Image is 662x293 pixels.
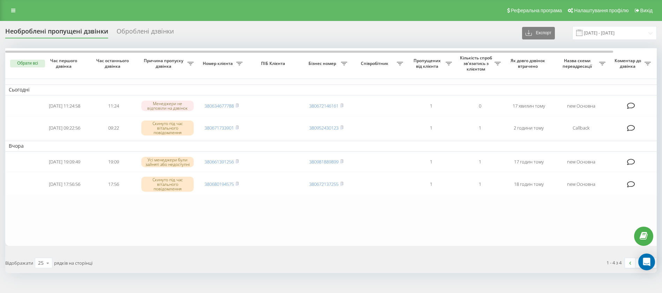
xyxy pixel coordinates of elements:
[557,58,599,69] span: Назва схеми переадресації
[40,153,89,171] td: [DATE] 19:09:49
[40,173,89,196] td: [DATE] 17:56:56
[309,125,339,131] a: 380952430123
[305,61,341,66] span: Бізнес номер
[141,157,194,167] div: Усі менеджери були зайняті або недоступні
[89,173,138,196] td: 17:56
[511,8,562,13] span: Реферальна програма
[504,153,553,171] td: 17 годин тому
[89,97,138,115] td: 11:24
[10,60,45,67] button: Обрати всі
[38,259,44,266] div: 25
[553,173,609,196] td: new Основна
[201,61,236,66] span: Номер клієнта
[553,97,609,115] td: new Основна
[141,120,194,136] div: Скинуто під час вітального повідомлення
[455,97,504,115] td: 0
[309,181,339,187] a: 380672137255
[95,58,132,69] span: Час останнього дзвінка
[638,254,655,270] div: Open Intercom Messenger
[504,173,553,196] td: 18 годин тому
[504,97,553,115] td: 17 хвилин тому
[455,173,504,196] td: 1
[40,97,89,115] td: [DATE] 11:24:58
[553,153,609,171] td: new Основна
[635,258,646,268] a: 1
[522,27,555,39] button: Експорт
[407,153,455,171] td: 1
[117,28,174,38] div: Оброблені дзвінки
[407,116,455,139] td: 1
[89,116,138,139] td: 09:22
[252,61,296,66] span: ПІБ Клієнта
[407,97,455,115] td: 1
[504,116,553,139] td: 2 години тому
[459,55,494,72] span: Кількість спроб зв'язатись з клієнтом
[309,103,339,109] a: 380672146161
[407,173,455,196] td: 1
[141,177,194,192] div: Скинуто під час вітального повідомлення
[510,58,548,69] span: Як довго дзвінок втрачено
[141,58,187,69] span: Причина пропуску дзвінка
[553,116,609,139] td: Callback
[574,8,628,13] span: Налаштування профілю
[455,116,504,139] td: 1
[309,159,339,165] a: 380981889899
[204,181,234,187] a: 380680194575
[89,153,138,171] td: 19:09
[204,125,234,131] a: 380671733901
[204,103,234,109] a: 380634677788
[40,116,89,139] td: [DATE] 09:22:56
[204,159,234,165] a: 380661391256
[5,260,33,266] span: Відображати
[354,61,397,66] span: Співробітник
[612,58,645,69] span: Коментар до дзвінка
[455,153,504,171] td: 1
[410,58,446,69] span: Пропущених від клієнта
[640,8,653,13] span: Вихід
[54,260,92,266] span: рядків на сторінці
[607,259,622,266] div: 1 - 4 з 4
[5,28,108,38] div: Необроблені пропущені дзвінки
[46,58,83,69] span: Час першого дзвінка
[141,101,194,111] div: Менеджери не відповіли на дзвінок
